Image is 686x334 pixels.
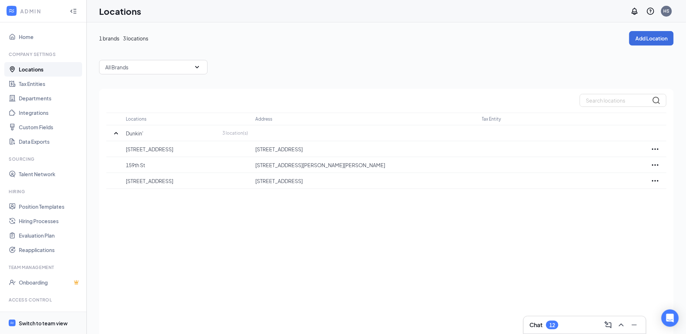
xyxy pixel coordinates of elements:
[19,77,81,91] a: Tax Entities
[19,308,81,322] a: Users
[19,275,81,290] a: OnboardingCrown
[99,5,141,17] h1: Locations
[126,161,248,169] p: 159th St
[9,156,79,162] div: Sourcing
[99,34,119,42] span: 1 brands
[604,321,613,329] svg: ComposeMessage
[630,7,639,16] svg: Notifications
[9,264,79,270] div: Team Management
[652,96,661,105] svg: MagnifyingGlass
[126,130,143,137] p: Dunkin'
[126,177,248,185] p: [STREET_ADDRESS]
[20,8,63,15] div: ADMIN
[661,309,679,327] div: Open Intercom Messenger
[9,297,79,303] div: Access control
[482,116,501,122] p: Tax Entity
[617,321,626,329] svg: ChevronUp
[126,116,146,122] p: Locations
[19,105,81,120] a: Integrations
[19,320,68,327] div: Switch to team view
[9,51,79,57] div: Company Settings
[126,146,248,153] p: [STREET_ADDRESS]
[651,161,660,169] svg: Ellipses
[255,177,475,185] p: [STREET_ADDRESS]
[19,30,81,44] a: Home
[222,130,248,136] p: 3 location(s)
[630,321,639,329] svg: Minimize
[19,228,81,243] a: Evaluation Plan
[651,145,660,153] svg: Ellipses
[580,94,666,107] input: Search locations
[70,8,77,15] svg: Collapse
[664,8,670,14] div: HS
[8,7,15,14] svg: WorkstreamLogo
[651,177,660,185] svg: Ellipses
[19,91,81,105] a: Departments
[10,321,14,325] svg: WorkstreamLogo
[255,146,475,153] p: [STREET_ADDRESS]
[19,167,81,181] a: Talent Network
[615,319,627,331] button: ChevronUp
[193,63,201,71] svg: SmallChevronDown
[123,34,148,42] span: 3 locations
[19,120,81,134] a: Custom Fields
[255,161,475,169] p: [STREET_ADDRESS][PERSON_NAME][PERSON_NAME]
[19,214,81,228] a: Hiring Processes
[602,319,614,331] button: ComposeMessage
[19,199,81,214] a: Position Templates
[549,322,555,328] div: 12
[112,129,120,138] svg: SmallChevronUp
[255,116,272,122] p: Address
[19,62,81,77] a: Locations
[529,321,542,329] h3: Chat
[629,31,674,45] button: Add Location
[105,64,128,71] p: All Brands
[19,243,81,257] a: Reapplications
[646,7,655,16] svg: QuestionInfo
[19,134,81,149] a: Data Exports
[9,188,79,195] div: Hiring
[629,319,640,331] button: Minimize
